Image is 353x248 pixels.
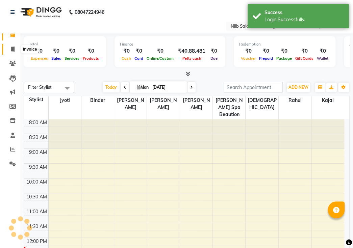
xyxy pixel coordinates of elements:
span: Prepaid [257,56,275,61]
span: Services [63,56,81,61]
div: 12:00 PM [25,238,48,245]
div: Redemption [239,42,330,47]
div: Total [29,42,101,47]
span: Cash [120,56,133,61]
div: 11:00 AM [25,208,48,215]
span: ADD NEW [288,85,308,90]
span: rahul [279,96,311,105]
div: ₹0 [294,47,315,55]
span: [DEMOGRAPHIC_DATA] [246,96,278,112]
div: Finance [120,42,220,47]
span: Today [103,82,120,92]
div: ₹0 [120,47,133,55]
div: 10:00 AM [25,178,48,186]
div: ₹40,88,481 [175,47,208,55]
div: ₹0 [145,47,175,55]
div: 8:30 AM [28,134,48,141]
div: ₹0 [81,47,101,55]
div: Stylist [24,96,48,103]
span: Wallet [315,56,330,61]
div: Login Successfully. [264,16,344,23]
input: 2025-09-01 [150,82,184,92]
button: ADD NEW [287,83,310,92]
span: kajal [311,96,344,105]
span: Due [209,56,219,61]
div: ₹0 [257,47,275,55]
input: Search Appointment [224,82,283,92]
div: ₹0 [50,47,63,55]
span: Gift Cards [294,56,315,61]
div: ₹0 [133,47,145,55]
span: Card [133,56,145,61]
div: ₹0 [275,47,294,55]
div: 9:00 AM [28,149,48,156]
div: ₹0 [239,47,257,55]
div: ₹0 [315,47,330,55]
img: logo [17,3,64,22]
div: 9:30 AM [28,164,48,171]
div: 8:00 AM [28,119,48,126]
b: 08047224946 [74,3,104,22]
div: 11:30 AM [25,223,48,230]
div: ₹0 [63,47,81,55]
div: ₹0 [208,47,220,55]
span: Mon [135,85,150,90]
span: [PERSON_NAME] [147,96,179,112]
span: [PERSON_NAME] [180,96,212,112]
span: Jyoti [49,96,81,105]
span: Expenses [29,56,50,61]
span: [PERSON_NAME] spa beaution [213,96,245,119]
span: Voucher [239,56,257,61]
span: Filter Stylist [28,84,52,90]
div: Invoice [21,45,39,53]
span: [PERSON_NAME] [114,96,147,112]
div: Success [264,9,344,16]
span: Products [81,56,101,61]
span: Online/Custom [145,56,175,61]
span: binder [81,96,114,105]
div: 10:30 AM [25,193,48,200]
span: Sales [50,56,63,61]
span: Package [275,56,294,61]
span: Petty cash [181,56,203,61]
